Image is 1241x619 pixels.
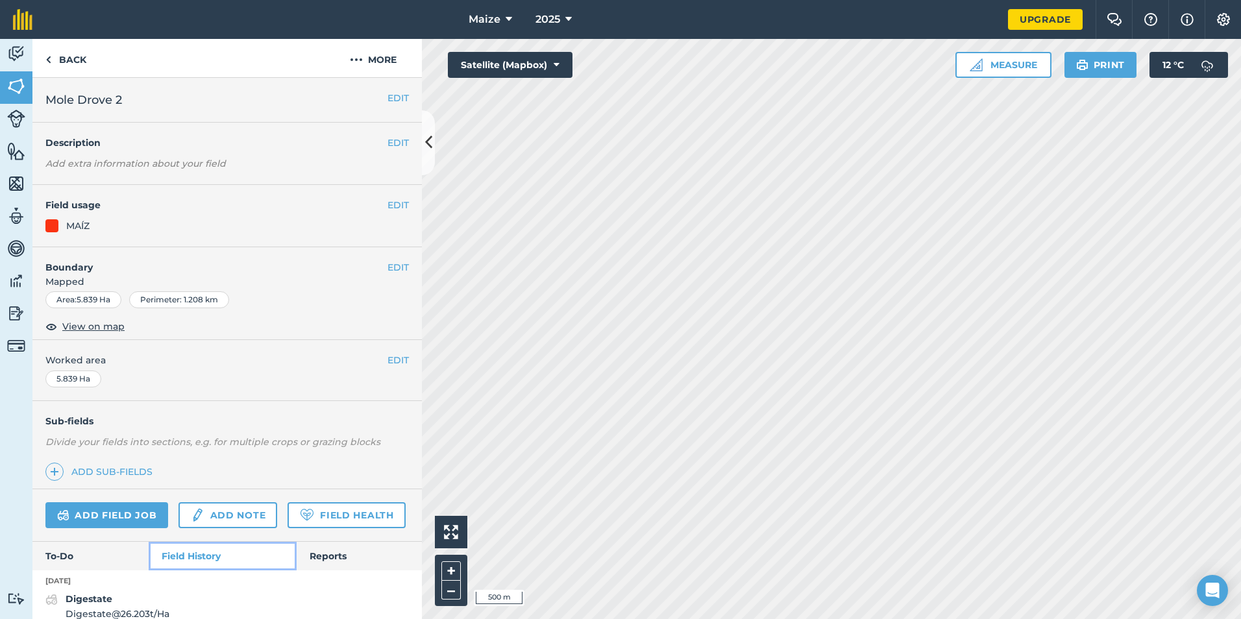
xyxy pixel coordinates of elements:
[32,274,422,289] span: Mapped
[57,507,69,523] img: svg+xml;base64,PD94bWwgdmVyc2lvbj0iMS4wIiBlbmNvZGluZz0idXRmLTgiPz4KPCEtLSBHZW5lcmF0b3I6IEFkb2JlIE...
[178,502,277,528] a: Add note
[45,370,101,387] div: 5.839 Ha
[297,542,422,570] a: Reports
[1197,575,1228,606] div: Open Intercom Messenger
[7,110,25,128] img: svg+xml;base64,PD94bWwgdmVyc2lvbj0iMS4wIiBlbmNvZGluZz0idXRmLTgiPz4KPCEtLSBHZW5lcmF0b3I6IEFkb2JlIE...
[387,136,409,150] button: EDIT
[13,9,32,30] img: fieldmargin Logo
[149,542,296,570] a: Field History
[45,319,57,334] img: svg+xml;base64,PHN2ZyB4bWxucz0iaHR0cDovL3d3dy53My5vcmcvMjAwMC9zdmciIHdpZHRoPSIxOCIgaGVpZ2h0PSIyNC...
[1194,52,1220,78] img: svg+xml;base64,PD94bWwgdmVyc2lvbj0iMS4wIiBlbmNvZGluZz0idXRmLTgiPz4KPCEtLSBHZW5lcmF0b3I6IEFkb2JlIE...
[7,44,25,64] img: svg+xml;base64,PD94bWwgdmVyc2lvbj0iMS4wIiBlbmNvZGluZz0idXRmLTgiPz4KPCEtLSBHZW5lcmF0b3I6IEFkb2JlIE...
[45,52,51,67] img: svg+xml;base64,PHN2ZyB4bWxucz0iaHR0cDovL3d3dy53My5vcmcvMjAwMC9zdmciIHdpZHRoPSI5IiBoZWlnaHQ9IjI0Ii...
[7,206,25,226] img: svg+xml;base64,PD94bWwgdmVyc2lvbj0iMS4wIiBlbmNvZGluZz0idXRmLTgiPz4KPCEtLSBHZW5lcmF0b3I6IEFkb2JlIE...
[7,141,25,161] img: svg+xml;base64,PHN2ZyB4bWxucz0iaHR0cDovL3d3dy53My5vcmcvMjAwMC9zdmciIHdpZHRoPSI1NiIgaGVpZ2h0PSI2MC...
[350,52,363,67] img: svg+xml;base64,PHN2ZyB4bWxucz0iaHR0cDovL3d3dy53My5vcmcvMjAwMC9zdmciIHdpZHRoPSIyMCIgaGVpZ2h0PSIyNC...
[441,581,461,600] button: –
[535,12,560,27] span: 2025
[7,337,25,355] img: svg+xml;base64,PD94bWwgdmVyc2lvbj0iMS4wIiBlbmNvZGluZz0idXRmLTgiPz4KPCEtLSBHZW5lcmF0b3I6IEFkb2JlIE...
[1076,57,1088,73] img: svg+xml;base64,PHN2ZyB4bWxucz0iaHR0cDovL3d3dy53My5vcmcvMjAwMC9zdmciIHdpZHRoPSIxOSIgaGVpZ2h0PSIyNC...
[469,12,500,27] span: Maize
[66,593,112,605] strong: Digestate
[32,247,387,274] h4: Boundary
[45,353,409,367] span: Worked area
[45,592,58,607] img: svg+xml;base64,PD94bWwgdmVyc2lvbj0iMS4wIiBlbmNvZGluZz0idXRmLTgiPz4KPCEtLSBHZW5lcmF0b3I6IEFkb2JlIE...
[45,198,387,212] h4: Field usage
[1143,13,1159,26] img: A question mark icon
[45,319,125,334] button: View on map
[45,136,409,150] h4: Description
[7,304,25,323] img: svg+xml;base64,PD94bWwgdmVyc2lvbj0iMS4wIiBlbmNvZGluZz0idXRmLTgiPz4KPCEtLSBHZW5lcmF0b3I6IEFkb2JlIE...
[288,502,405,528] a: Field Health
[441,561,461,581] button: +
[955,52,1051,78] button: Measure
[45,502,168,528] a: Add field job
[45,463,158,481] a: Add sub-fields
[45,158,226,169] em: Add extra information about your field
[1107,13,1122,26] img: Two speech bubbles overlapping with the left bubble in the forefront
[32,542,149,570] a: To-Do
[45,436,380,448] em: Divide your fields into sections, e.g. for multiple crops or grazing blocks
[970,58,983,71] img: Ruler icon
[1181,12,1194,27] img: svg+xml;base64,PHN2ZyB4bWxucz0iaHR0cDovL3d3dy53My5vcmcvMjAwMC9zdmciIHdpZHRoPSIxNyIgaGVpZ2h0PSIxNy...
[190,507,204,523] img: svg+xml;base64,PD94bWwgdmVyc2lvbj0iMS4wIiBlbmNvZGluZz0idXRmLTgiPz4KPCEtLSBHZW5lcmF0b3I6IEFkb2JlIE...
[7,77,25,96] img: svg+xml;base64,PHN2ZyB4bWxucz0iaHR0cDovL3d3dy53My5vcmcvMjAwMC9zdmciIHdpZHRoPSI1NiIgaGVpZ2h0PSI2MC...
[1162,52,1184,78] span: 12 ° C
[1008,9,1083,30] a: Upgrade
[7,592,25,605] img: svg+xml;base64,PD94bWwgdmVyc2lvbj0iMS4wIiBlbmNvZGluZz0idXRmLTgiPz4KPCEtLSBHZW5lcmF0b3I6IEFkb2JlIE...
[448,52,572,78] button: Satellite (Mapbox)
[7,239,25,258] img: svg+xml;base64,PD94bWwgdmVyc2lvbj0iMS4wIiBlbmNvZGluZz0idXRmLTgiPz4KPCEtLSBHZW5lcmF0b3I6IEFkb2JlIE...
[66,219,90,233] div: MAÍZ
[1064,52,1137,78] button: Print
[129,291,229,308] div: Perimeter : 1.208 km
[387,198,409,212] button: EDIT
[444,525,458,539] img: Four arrows, one pointing top left, one top right, one bottom right and the last bottom left
[7,271,25,291] img: svg+xml;base64,PD94bWwgdmVyc2lvbj0iMS4wIiBlbmNvZGluZz0idXRmLTgiPz4KPCEtLSBHZW5lcmF0b3I6IEFkb2JlIE...
[7,174,25,193] img: svg+xml;base64,PHN2ZyB4bWxucz0iaHR0cDovL3d3dy53My5vcmcvMjAwMC9zdmciIHdpZHRoPSI1NiIgaGVpZ2h0PSI2MC...
[50,464,59,479] img: svg+xml;base64,PHN2ZyB4bWxucz0iaHR0cDovL3d3dy53My5vcmcvMjAwMC9zdmciIHdpZHRoPSIxNCIgaGVpZ2h0PSIyNC...
[387,91,409,105] button: EDIT
[45,91,122,109] span: Mole Drove 2
[62,319,125,334] span: View on map
[1149,52,1228,78] button: 12 °C
[325,39,422,77] button: More
[1216,13,1231,26] img: A cog icon
[387,353,409,367] button: EDIT
[387,260,409,274] button: EDIT
[32,414,422,428] h4: Sub-fields
[32,39,99,77] a: Back
[32,576,422,587] p: [DATE]
[45,291,121,308] div: Area : 5.839 Ha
